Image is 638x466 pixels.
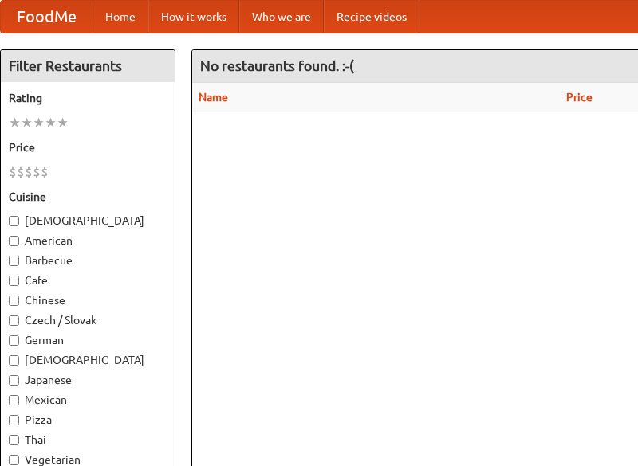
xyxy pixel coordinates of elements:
li: ★ [57,114,69,131]
a: How it works [148,1,239,33]
h4: Filter Restaurants [1,50,175,82]
input: Thai [9,435,19,445]
a: FoodMe [1,1,93,33]
a: Recipe videos [324,1,419,33]
input: Cafe [9,276,19,286]
li: ★ [33,114,45,131]
label: American [9,233,167,249]
input: Pizza [9,415,19,425]
ng-pluralize: No restaurants found. :-( [200,58,354,73]
label: Japanese [9,372,167,388]
input: Czech / Slovak [9,315,19,326]
li: $ [25,163,33,181]
input: [DEMOGRAPHIC_DATA] [9,355,19,366]
input: German [9,335,19,346]
label: Chinese [9,292,167,308]
label: Czech / Slovak [9,312,167,328]
a: Price [566,91,593,104]
input: Vegetarian [9,455,19,465]
input: Chinese [9,296,19,306]
input: [DEMOGRAPHIC_DATA] [9,216,19,226]
a: Who we are [239,1,324,33]
h5: Cuisine [9,189,167,205]
li: $ [41,163,49,181]
h5: Rating [9,90,167,106]
label: Thai [9,432,167,448]
label: Pizza [9,412,167,428]
input: Barbecue [9,256,19,266]
input: American [9,236,19,246]
li: $ [17,163,25,181]
label: German [9,332,167,348]
li: $ [9,163,17,181]
label: Barbecue [9,253,167,268]
a: Name [199,91,228,104]
li: ★ [9,114,21,131]
input: Mexican [9,395,19,405]
a: Home [93,1,148,33]
li: ★ [45,114,57,131]
label: Mexican [9,392,167,408]
input: Japanese [9,375,19,386]
label: [DEMOGRAPHIC_DATA] [9,352,167,368]
label: [DEMOGRAPHIC_DATA] [9,213,167,229]
li: $ [33,163,41,181]
h5: Price [9,139,167,155]
li: ★ [21,114,33,131]
label: Cafe [9,272,167,288]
